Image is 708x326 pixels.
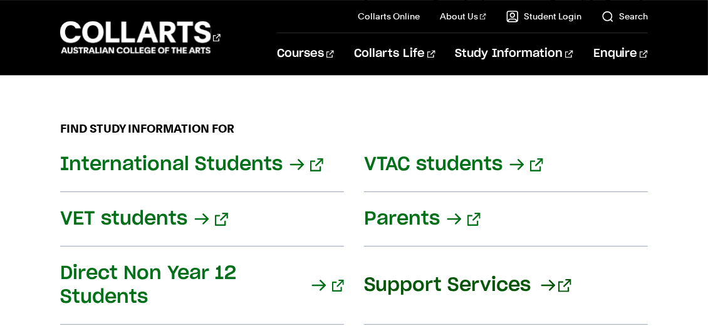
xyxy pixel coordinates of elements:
a: VTAC students [364,138,648,192]
a: Parents [364,192,648,247]
a: Collarts Online [358,10,420,23]
h2: FIND STUDY INFORMATION FOR [60,120,648,138]
a: Collarts Life [354,33,435,74]
a: Courses [277,33,334,74]
a: Support Services [364,247,648,325]
a: Study Information [456,33,573,74]
a: Student Login [506,10,581,23]
div: Go to homepage [60,19,221,55]
a: About Us [440,10,486,23]
a: Search [601,10,648,23]
a: VET students [60,192,344,247]
a: International Students [60,138,344,192]
a: Direct Non Year 12 Students [60,247,344,325]
a: Enquire [593,33,648,74]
